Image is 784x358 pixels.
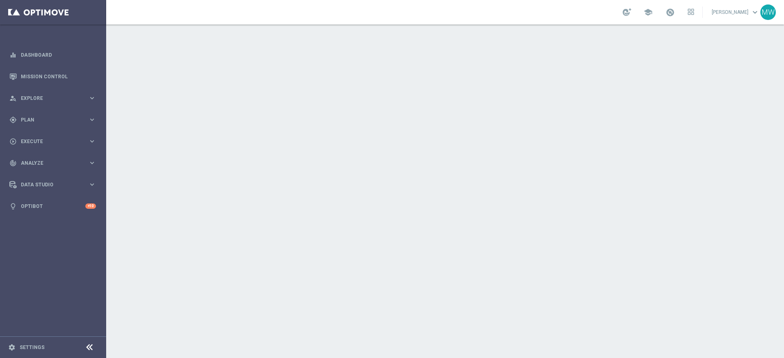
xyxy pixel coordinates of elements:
[21,96,88,101] span: Explore
[751,8,759,17] span: keyboard_arrow_down
[9,159,17,167] i: track_changes
[9,160,96,166] button: track_changes Analyze keyboard_arrow_right
[9,138,88,145] div: Execute
[21,182,88,187] span: Data Studio
[9,95,96,102] button: person_search Explore keyboard_arrow_right
[9,73,96,80] button: Mission Control
[88,137,96,145] i: keyboard_arrow_right
[9,138,17,145] i: play_circle_outline
[21,66,96,87] a: Mission Control
[9,195,96,217] div: Optibot
[9,52,96,58] button: equalizer Dashboard
[9,117,96,123] button: gps_fixed Plan keyboard_arrow_right
[9,95,88,102] div: Explore
[9,116,17,124] i: gps_fixed
[21,195,85,217] a: Optibot
[9,159,88,167] div: Analyze
[21,161,88,166] span: Analyze
[88,94,96,102] i: keyboard_arrow_right
[9,116,88,124] div: Plan
[88,159,96,167] i: keyboard_arrow_right
[760,4,776,20] div: MW
[85,203,96,209] div: +10
[9,138,96,145] button: play_circle_outline Execute keyboard_arrow_right
[21,139,88,144] span: Execute
[9,181,96,188] button: Data Studio keyboard_arrow_right
[9,66,96,87] div: Mission Control
[9,44,96,66] div: Dashboard
[88,181,96,188] i: keyboard_arrow_right
[644,8,653,17] span: school
[21,44,96,66] a: Dashboard
[9,203,17,210] i: lightbulb
[20,345,45,350] a: Settings
[88,116,96,124] i: keyboard_arrow_right
[9,95,17,102] i: person_search
[21,117,88,122] span: Plan
[9,203,96,210] button: lightbulb Optibot +10
[8,344,16,351] i: settings
[711,6,760,18] a: [PERSON_NAME]keyboard_arrow_down
[9,51,17,59] i: equalizer
[9,181,88,188] div: Data Studio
